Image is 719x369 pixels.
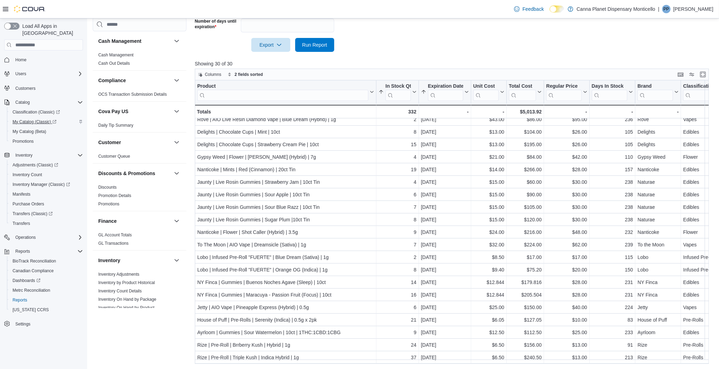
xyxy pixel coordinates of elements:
[10,137,37,146] a: Promotions
[378,190,416,199] div: 6
[13,297,27,303] span: Reports
[13,98,83,107] span: Catalog
[13,320,83,328] span: Settings
[10,296,30,304] a: Reports
[197,83,368,101] div: Product
[509,83,542,101] button: Total Cost
[13,98,32,107] button: Catalog
[98,92,167,97] span: OCS Transaction Submission Details
[13,191,30,197] span: Manifests
[473,83,504,101] button: Unit Cost
[7,305,86,315] button: [US_STATE] CCRS
[15,86,36,91] span: Customers
[546,178,587,186] div: $30.00
[15,100,30,105] span: Catalog
[197,115,374,124] div: Rove | AIO Live Resin Diamond Vape | Blue Dream (Hybrid) | 1g
[10,127,49,136] a: My Catalog (Beta)
[546,203,587,211] div: $30.00
[197,108,374,116] div: Totals
[10,118,59,126] a: My Catalog (Classic)
[699,70,707,79] button: Enter fullscreen
[378,153,416,161] div: 4
[546,83,581,90] div: Regular Price
[173,217,181,225] button: Finance
[511,2,546,16] a: Feedback
[13,182,70,187] span: Inventory Manager (Classic)
[473,115,504,124] div: $43.00
[10,171,83,179] span: Inventory Count
[637,108,679,116] div: -
[1,69,86,79] button: Users
[7,180,86,189] a: Inventory Manager (Classic)
[7,266,86,276] button: Canadian Compliance
[7,170,86,180] button: Inventory Count
[98,139,121,146] h3: Customer
[421,203,468,211] div: [DATE]
[98,154,130,159] a: Customer Queue
[295,38,334,52] button: Run Report
[546,153,587,161] div: $42.00
[7,285,86,295] button: Metrc Reconciliation
[10,127,83,136] span: My Catalog (Beta)
[98,139,171,146] button: Customer
[7,189,86,199] button: Manifests
[421,115,468,124] div: [DATE]
[10,210,83,218] span: Transfers (Classic)
[509,140,542,149] div: $195.00
[421,190,468,199] div: [DATE]
[1,319,86,329] button: Settings
[13,247,83,256] span: Reports
[10,200,47,208] a: Purchase Orders
[637,83,679,101] button: Brand
[1,55,86,65] button: Home
[13,129,46,134] span: My Catalog (Beta)
[522,6,544,13] span: Feedback
[98,38,141,45] h3: Cash Management
[1,246,86,256] button: Reports
[662,5,671,13] div: Parth Patel
[98,170,155,177] h3: Discounts & Promotions
[637,190,679,199] div: Naturae
[421,228,468,236] div: [DATE]
[10,200,83,208] span: Purchase Orders
[197,83,374,101] button: Product
[98,123,133,128] a: Daily Tip Summary
[15,152,32,158] span: Inventory
[591,128,633,136] div: 105
[15,249,30,254] span: Reports
[98,108,128,115] h3: Cova Pay US
[546,165,587,174] div: $28.00
[98,297,156,302] a: Inventory On Hand by Package
[98,61,130,66] span: Cash Out Details
[10,180,83,189] span: Inventory Manager (Classic)
[13,119,56,125] span: My Catalog (Classic)
[378,215,416,224] div: 8
[255,38,286,52] span: Export
[13,70,29,78] button: Users
[7,295,86,305] button: Reports
[20,23,83,37] span: Load All Apps in [GEOGRAPHIC_DATA]
[591,165,633,174] div: 157
[98,233,132,237] a: GL Account Totals
[1,233,86,242] button: Operations
[10,306,52,314] a: [US_STATE] CCRS
[197,128,374,136] div: Delights | Chocolate Cups | Mint | 10ct
[13,201,44,207] span: Purchase Orders
[7,107,86,117] a: Classification (Classic)
[10,190,83,198] span: Manifests
[98,305,154,310] a: Inventory On Hand by Product
[378,115,416,124] div: 2
[421,108,468,116] div: -
[98,272,139,277] a: Inventory Adjustments
[197,215,374,224] div: Jaunty | Live Rosin Gummies | Sugar Plum |10ct Tin
[13,151,35,159] button: Inventory
[509,153,542,161] div: $84.00
[637,83,673,90] div: Brand
[13,109,60,115] span: Classification (Classic)
[550,6,564,13] input: Dark Mode
[15,321,30,327] span: Settings
[10,276,83,285] span: Dashboards
[98,218,117,225] h3: Finance
[473,83,498,90] div: Unit Cost
[591,153,633,161] div: 110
